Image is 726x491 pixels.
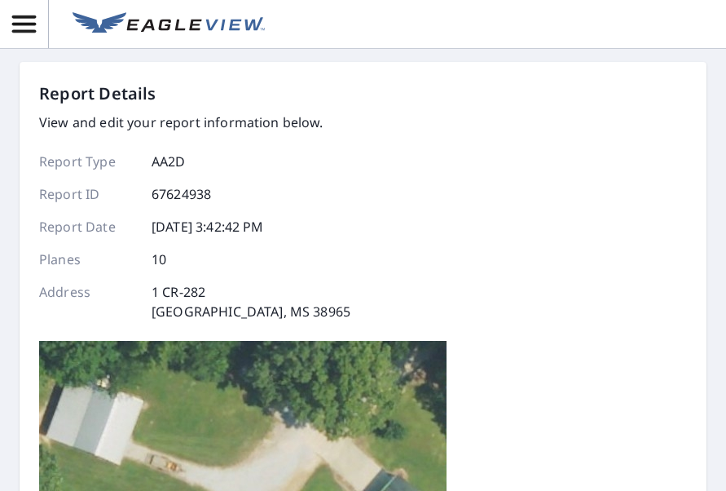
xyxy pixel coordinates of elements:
img: EV Logo [73,12,265,37]
a: EV Logo [63,2,275,46]
p: Report Details [39,82,156,106]
p: [DATE] 3:42:42 PM [152,217,264,237]
p: 10 [152,250,166,269]
p: Report Date [39,217,137,237]
p: 67624938 [152,184,211,204]
p: View and edit your report information below. [39,113,350,132]
p: Report Type [39,152,137,171]
p: 1 CR-282 [GEOGRAPHIC_DATA], MS 38965 [152,282,350,321]
p: Address [39,282,137,321]
p: AA2D [152,152,186,171]
p: Planes [39,250,137,269]
p: Report ID [39,184,137,204]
